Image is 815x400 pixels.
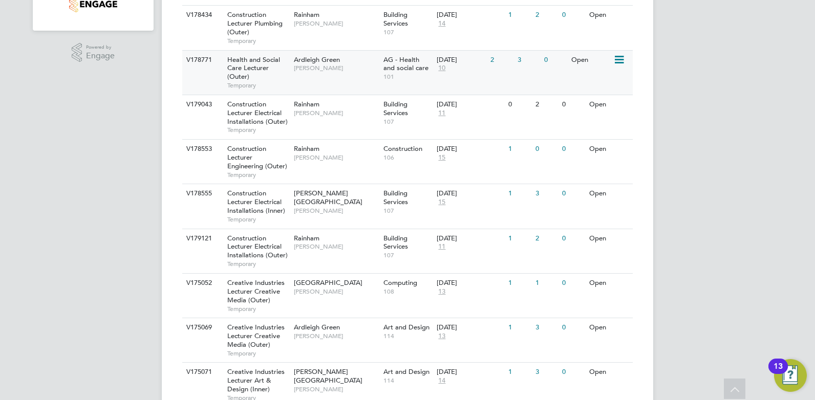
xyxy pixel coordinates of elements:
span: Temporary [227,81,289,90]
span: Temporary [227,171,289,179]
span: [PERSON_NAME] [294,242,378,251]
div: [DATE] [437,145,503,153]
span: [PERSON_NAME][GEOGRAPHIC_DATA] [294,189,362,206]
div: 2 [533,229,560,248]
div: Open [569,51,613,70]
div: [DATE] [437,11,503,19]
div: 3 [533,184,560,203]
div: 1 [533,274,560,293]
div: Open [587,363,631,382]
span: Construction Lecturer Electrical Installations (Outer) [227,234,288,260]
span: Engage [86,52,115,60]
div: V178555 [184,184,220,203]
div: 1 [506,274,532,293]
span: Powered by [86,43,115,52]
div: 0 [560,274,586,293]
div: [DATE] [437,56,485,64]
span: 13 [437,332,447,341]
div: 0 [560,229,586,248]
span: [PERSON_NAME] [294,19,378,28]
div: 0 [560,318,586,337]
div: [DATE] [437,189,503,198]
span: Temporary [227,126,289,134]
span: [PERSON_NAME] [294,153,378,162]
span: Rainham [294,10,319,19]
div: 0 [560,95,586,114]
span: Rainham [294,234,319,242]
div: 2 [533,6,560,25]
div: V178771 [184,51,220,70]
span: 14 [437,376,447,385]
div: 0 [560,140,586,159]
span: 14 [437,19,447,28]
div: 1 [506,363,532,382]
span: 11 [437,242,447,251]
span: Rainham [294,100,319,108]
span: 13 [437,287,447,296]
span: Temporary [227,260,289,268]
span: Creative Industries Lecturer Creative Media (Outer) [227,323,285,349]
div: Open [587,6,631,25]
div: [DATE] [437,100,503,109]
div: [DATE] [437,368,503,376]
span: Building Services [383,10,408,28]
span: [PERSON_NAME][GEOGRAPHIC_DATA] [294,367,362,385]
span: Ardleigh Green [294,55,340,64]
span: Construction Lecturer Engineering (Outer) [227,144,287,170]
div: V179043 [184,95,220,114]
a: Powered byEngage [72,43,115,62]
div: [DATE] [437,323,503,332]
span: Construction [383,144,422,153]
span: Temporary [227,349,289,358]
span: [PERSON_NAME] [294,109,378,117]
span: [PERSON_NAME] [294,332,378,340]
span: Building Services [383,100,408,117]
span: 107 [383,251,432,259]
div: 0 [542,51,568,70]
div: Open [587,229,631,248]
span: 15 [437,198,447,207]
span: Building Services [383,234,408,251]
span: [PERSON_NAME] [294,287,378,296]
div: 1 [506,229,532,248]
div: Open [587,95,631,114]
div: 3 [533,363,560,382]
span: Rainham [294,144,319,153]
span: Temporary [227,215,289,224]
div: 0 [560,184,586,203]
div: Open [587,318,631,337]
div: 1 [506,140,532,159]
div: 0 [533,140,560,159]
div: Open [587,274,631,293]
span: 15 [437,153,447,162]
span: Art and Design [383,323,430,331]
span: Creative Industries Lecturer Creative Media (Outer) [227,278,285,304]
span: 108 [383,287,432,296]
span: [PERSON_NAME] [294,64,378,72]
span: 11 [437,109,447,118]
span: 107 [383,207,432,215]
div: 13 [774,366,783,380]
span: Ardleigh Green [294,323,340,331]
span: Temporary [227,305,289,313]
span: 107 [383,118,432,126]
div: 3 [533,318,560,337]
div: Open [587,184,631,203]
div: 0 [560,6,586,25]
span: Building Services [383,189,408,206]
div: V175071 [184,363,220,382]
span: Creative Industries Lecturer Art & Design (Inner) [227,367,285,393]
span: AG - Health and social care [383,55,428,73]
div: 0 [506,95,532,114]
div: V175069 [184,318,220,337]
div: 0 [560,363,586,382]
span: 114 [383,332,432,340]
span: [PERSON_NAME] [294,385,378,393]
span: Construction Lecturer Plumbing (Outer) [227,10,283,36]
span: Construction Lecturer Electrical Installations (Outer) [227,100,288,126]
div: V175052 [184,274,220,293]
div: 1 [506,184,532,203]
div: 3 [515,51,542,70]
span: Temporary [227,37,289,45]
span: Art and Design [383,367,430,376]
